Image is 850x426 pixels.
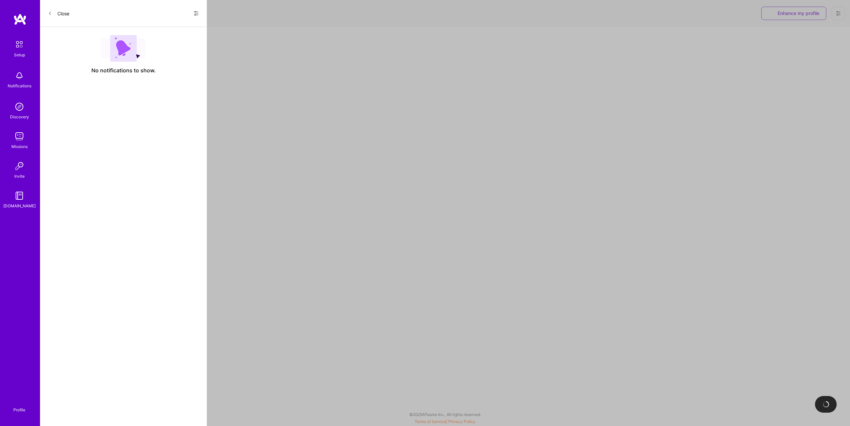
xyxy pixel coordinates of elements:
[13,159,26,173] img: Invite
[12,37,26,51] img: setup
[91,67,156,74] span: No notifications to show.
[11,399,28,413] a: Profile
[13,100,26,113] img: discovery
[13,406,25,413] div: Profile
[14,51,25,58] div: Setup
[11,143,28,150] div: Missions
[10,113,29,120] div: Discovery
[13,13,27,25] img: logo
[48,8,69,19] button: Close
[13,130,26,143] img: teamwork
[3,202,36,209] div: [DOMAIN_NAME]
[13,69,26,82] img: bell
[8,82,31,89] div: Notifications
[101,35,145,62] img: empty
[13,189,26,202] img: guide book
[822,401,830,408] img: loading
[14,173,25,180] div: Invite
